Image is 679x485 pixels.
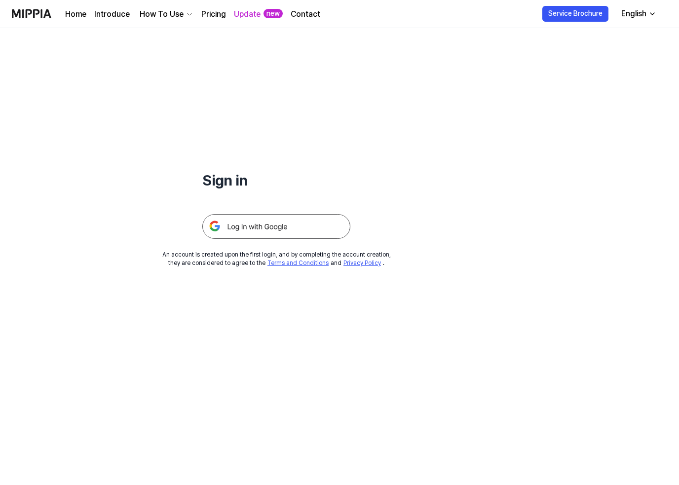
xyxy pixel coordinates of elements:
div: English [619,8,648,20]
button: How To Use [138,8,193,20]
a: Terms and Conditions [267,260,329,266]
a: Pricing [201,8,226,20]
a: Introduce [94,8,130,20]
div: An account is created upon the first login, and by completing the account creation, they are cons... [162,251,391,267]
a: Home [65,8,86,20]
a: Update [234,8,261,20]
div: How To Use [138,8,186,20]
h1: Sign in [202,170,350,190]
button: English [613,4,662,24]
div: new [264,9,283,19]
a: Privacy Policy [343,260,381,266]
a: Contact [291,8,320,20]
button: Service Brochure [542,6,608,22]
img: 구글 로그인 버튼 [202,214,350,239]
